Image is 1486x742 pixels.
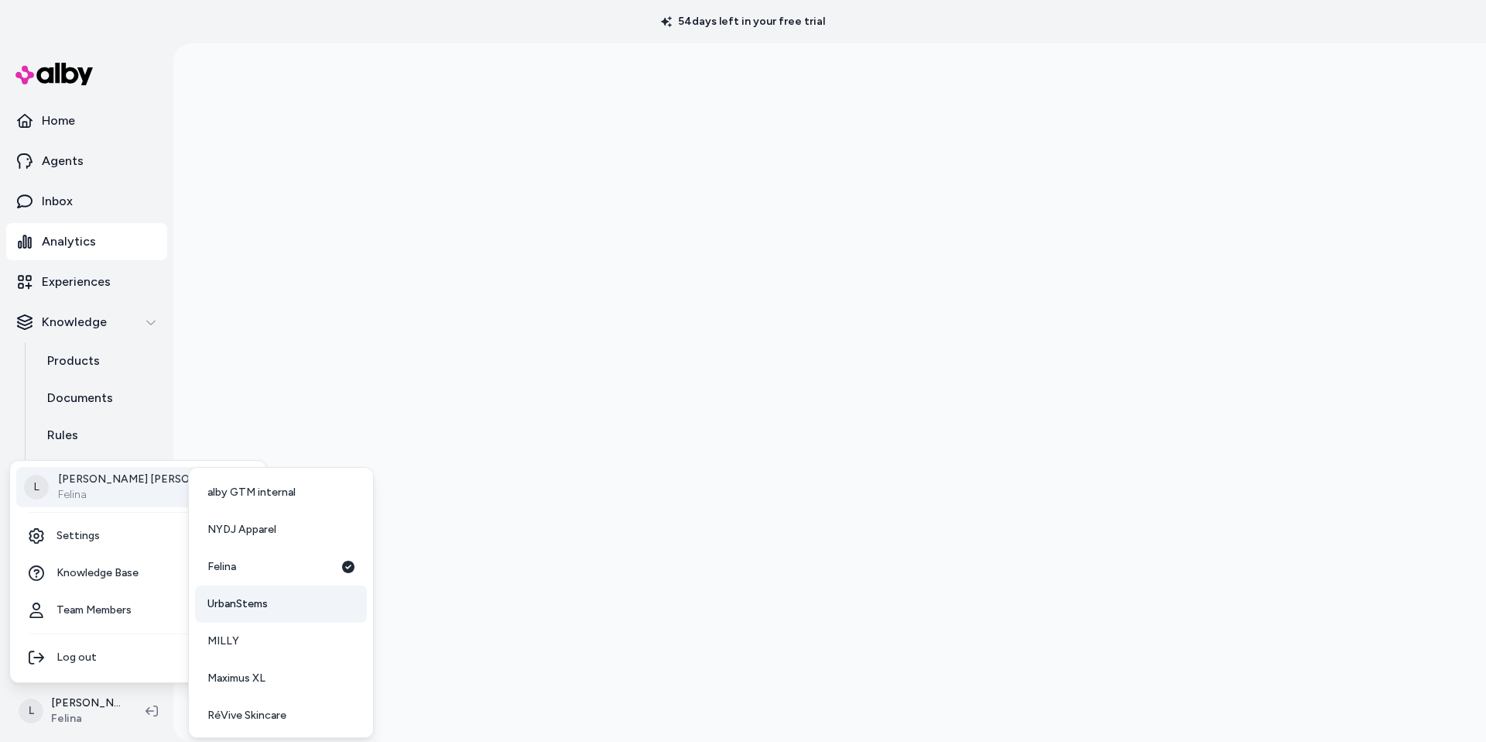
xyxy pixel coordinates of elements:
span: Maximus XL [207,671,265,686]
span: RéVive Skincare [207,708,286,723]
p: Felina [58,487,240,503]
span: Knowledge Base [56,565,139,581]
a: Settings [16,517,260,555]
div: Log out [16,639,260,676]
span: Felina [207,559,236,575]
a: Team Members [16,592,260,629]
span: NYDJ Apparel [207,522,276,538]
span: MILLY [207,634,239,649]
span: alby GTM internal [207,485,296,500]
p: [PERSON_NAME] [PERSON_NAME] [58,472,240,487]
span: L [24,475,49,500]
span: UrbanStems [207,596,268,612]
